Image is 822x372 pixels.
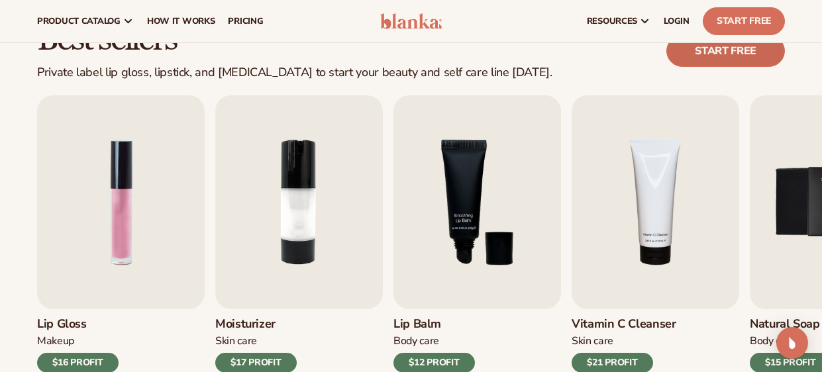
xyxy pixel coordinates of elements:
[393,334,475,348] div: Body Care
[147,16,215,26] span: How It Works
[228,16,263,26] span: pricing
[572,334,676,348] div: Skin Care
[572,317,676,332] h3: Vitamin C Cleanser
[776,327,808,359] div: Open Intercom Messenger
[703,7,785,35] a: Start Free
[664,16,690,26] span: LOGIN
[666,35,785,67] a: Start free
[393,317,475,332] h3: Lip Balm
[37,334,119,348] div: Makeup
[37,23,552,58] h2: Best sellers
[380,13,442,29] img: logo
[37,66,552,80] div: Private label lip gloss, lipstick, and [MEDICAL_DATA] to start your beauty and self care line [DA...
[37,317,119,332] h3: Lip Gloss
[215,317,297,332] h3: Moisturizer
[587,16,637,26] span: resources
[215,334,297,348] div: Skin Care
[37,16,121,26] span: product catalog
